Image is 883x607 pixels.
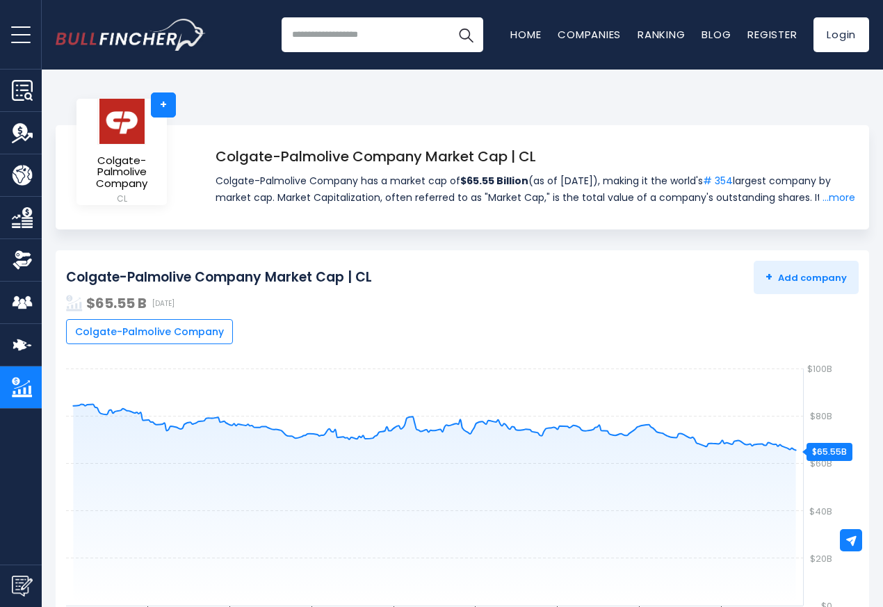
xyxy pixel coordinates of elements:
button: Search [448,17,483,52]
a: Login [813,17,869,52]
a: Colgate-Palmolive Company CL [87,97,156,207]
button: +Add company [754,261,859,294]
img: Ownership [12,250,33,270]
span: Colgate-Palmolive Company has a market cap of (as of [DATE]), making it the world's largest compa... [216,172,855,206]
h1: Colgate-Palmolive Company Market Cap | CL [216,146,855,167]
a: Blog [702,27,731,42]
text: $20B [810,552,832,565]
img: logo [97,98,146,145]
span: Colgate-Palmolive Company [75,325,224,338]
strong: + [765,269,772,285]
text: $100B [807,362,832,375]
h2: Colgate-Palmolive Company Market Cap | CL [66,269,372,286]
a: ...more [819,189,855,206]
img: Bullfincher logo [56,19,206,51]
span: [DATE] [152,299,175,308]
strong: $65.55 Billion [460,174,528,188]
a: Go to homepage [56,19,205,51]
strong: $65.55 B [86,293,147,313]
text: $40B [809,505,832,518]
span: Colgate-Palmolive Company [88,155,156,190]
a: Home [510,27,541,42]
div: $65.55B [807,443,852,461]
img: addasd [66,295,83,311]
a: + [151,92,176,118]
a: Register [747,27,797,42]
a: # 354 [703,174,733,188]
a: Companies [558,27,621,42]
small: CL [88,193,156,205]
a: Ranking [638,27,685,42]
span: Add company [765,271,847,284]
text: $80B [810,410,832,423]
text: $60B [810,457,832,470]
